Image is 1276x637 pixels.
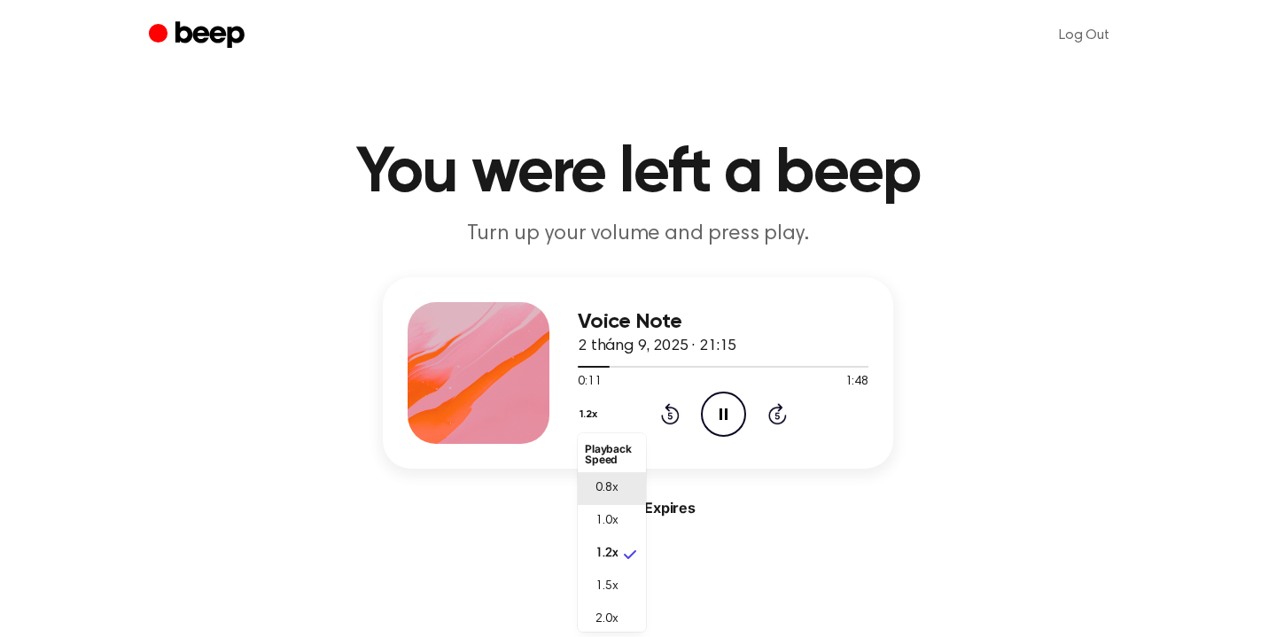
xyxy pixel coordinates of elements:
[595,578,618,596] span: 1.5x
[383,497,893,518] div: Never Expires
[578,338,736,354] span: 2 tháng 9, 2025 · 21:15
[1041,14,1127,57] a: Log Out
[578,400,604,430] button: 1.2x
[595,512,618,531] span: 1.0x
[149,19,249,53] a: Beep
[578,433,646,632] ul: 1.2x
[595,545,618,563] span: 1.2x
[184,142,1092,206] h1: You were left a beep
[845,373,868,392] span: 1:48
[578,373,601,392] span: 0:11
[578,437,646,472] li: Playback Speed
[578,310,868,334] h3: Voice Note
[595,610,618,629] span: 2.0x
[298,220,978,249] p: Turn up your volume and press play.
[595,479,618,498] span: 0.8x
